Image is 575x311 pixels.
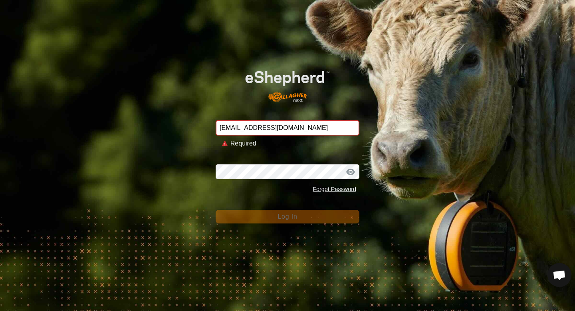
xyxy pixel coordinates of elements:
div: Open chat [547,263,571,287]
span: Log In [278,213,297,220]
input: Email Address [216,120,359,136]
button: Log In [216,210,359,223]
img: E-shepherd Logo [230,59,345,108]
div: Required [230,139,353,148]
a: Forgot Password [313,186,356,192]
